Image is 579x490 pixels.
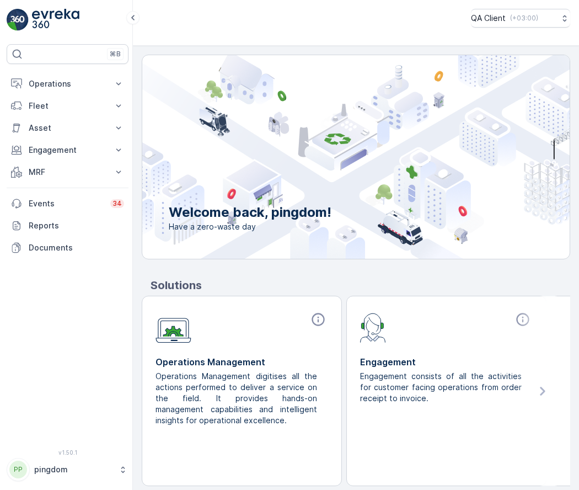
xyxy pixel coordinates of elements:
button: Asset [7,117,128,139]
p: Engagement [29,145,106,156]
img: module-icon [156,312,191,343]
span: v 1.50.1 [7,449,128,456]
p: Fleet [29,100,106,111]
p: Engagement [360,355,533,369]
p: ( +03:00 ) [510,14,538,23]
button: Fleet [7,95,128,117]
div: PP [9,461,27,478]
p: Operations Management digitises all the actions performed to deliver a service on the field. It p... [156,371,319,426]
p: Documents [29,242,124,253]
p: QA Client [471,13,506,24]
p: MRF [29,167,106,178]
img: logo_light-DOdMpM7g.png [32,9,79,31]
p: Events [29,198,104,209]
span: Have a zero-waste day [169,221,331,232]
a: Documents [7,237,128,259]
button: PPpingdom [7,458,128,481]
p: Reports [29,220,124,231]
button: Operations [7,73,128,95]
a: Reports [7,215,128,237]
p: Operations Management [156,355,328,369]
p: ⌘B [110,50,121,58]
button: MRF [7,161,128,183]
p: Engagement consists of all the activities for customer facing operations from order receipt to in... [360,371,524,404]
img: city illustration [93,55,570,259]
p: pingdom [34,464,113,475]
p: 34 [112,199,122,208]
a: Events34 [7,193,128,215]
p: Welcome back, pingdom! [169,204,331,221]
p: Asset [29,122,106,134]
img: module-icon [360,312,386,343]
p: Operations [29,78,106,89]
p: Solutions [151,277,570,294]
button: QA Client(+03:00) [471,9,570,28]
img: logo [7,9,29,31]
button: Engagement [7,139,128,161]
